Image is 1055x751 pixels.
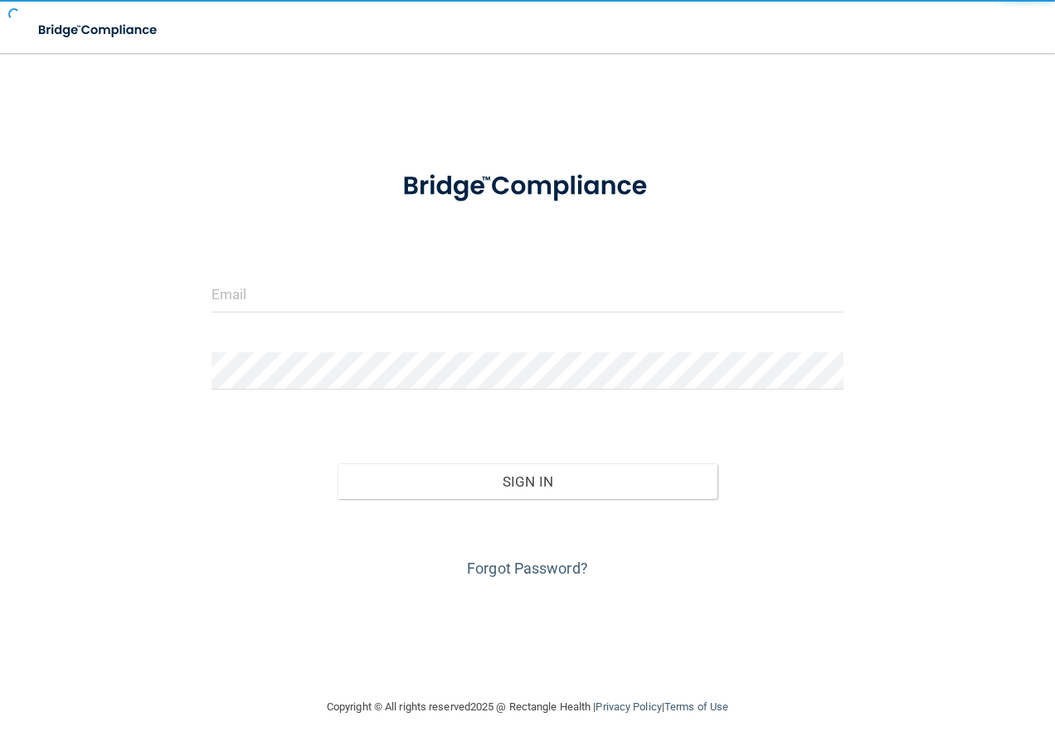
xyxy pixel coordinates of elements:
[596,700,661,713] a: Privacy Policy
[664,700,728,713] a: Terms of Use
[225,681,830,734] div: Copyright © All rights reserved 2025 @ Rectangle Health | |
[211,275,844,313] input: Email
[467,560,588,577] a: Forgot Password?
[338,463,717,500] button: Sign In
[376,153,679,220] img: bridge_compliance_login_screen.278c3ca4.svg
[25,13,173,47] img: bridge_compliance_login_screen.278c3ca4.svg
